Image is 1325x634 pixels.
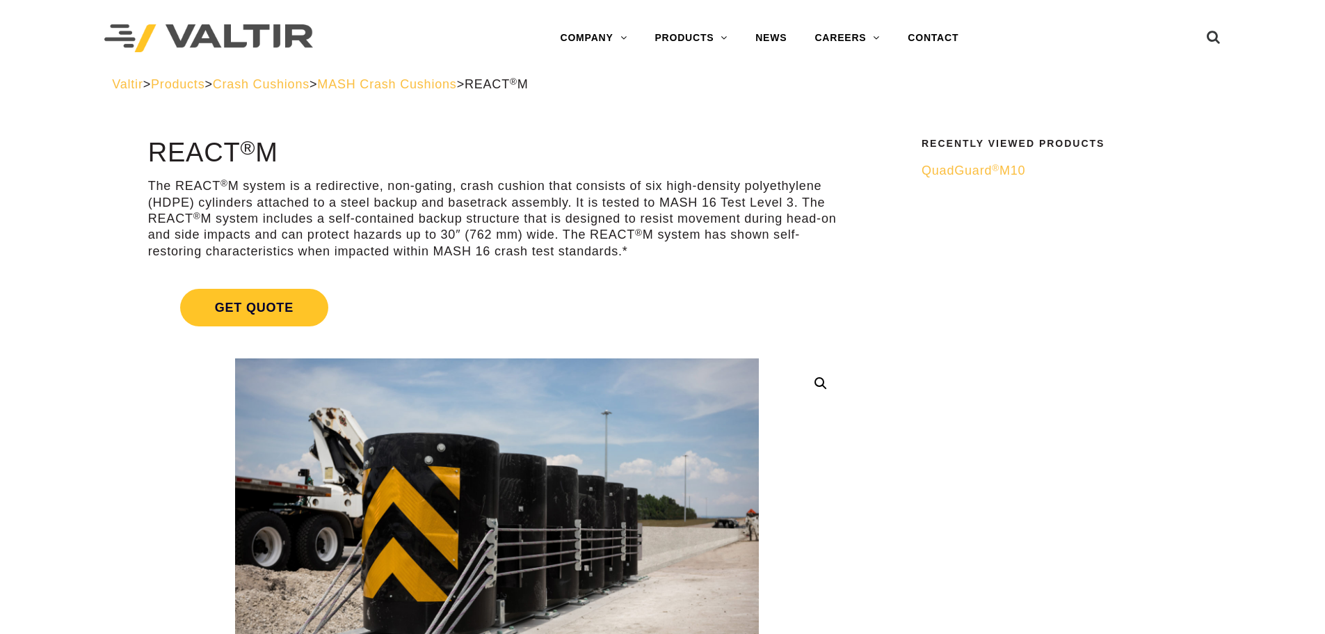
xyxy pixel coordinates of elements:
[104,24,313,53] img: Valtir
[922,138,1204,149] h2: Recently Viewed Products
[241,136,256,159] sup: ®
[112,77,143,91] a: Valtir
[635,228,643,238] sup: ®
[193,211,201,221] sup: ®
[546,24,641,52] a: COMPANY
[148,272,846,343] a: Get Quote
[641,24,741,52] a: PRODUCTS
[112,77,1213,93] div: > > > >
[148,178,846,260] p: The REACT M system is a redirective, non-gating, crash cushion that consists of six high-density ...
[213,77,310,91] a: Crash Cushions
[992,163,999,173] sup: ®
[220,178,228,189] sup: ®
[801,24,894,52] a: CAREERS
[741,24,801,52] a: NEWS
[148,138,846,168] h1: REACT M
[510,77,517,87] sup: ®
[317,77,456,91] a: MASH Crash Cushions
[894,24,972,52] a: CONTACT
[922,163,1204,179] a: QuadGuard®M10
[465,77,529,91] span: REACT M
[151,77,204,91] a: Products
[922,164,1025,177] span: QuadGuard M10
[180,289,328,326] span: Get Quote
